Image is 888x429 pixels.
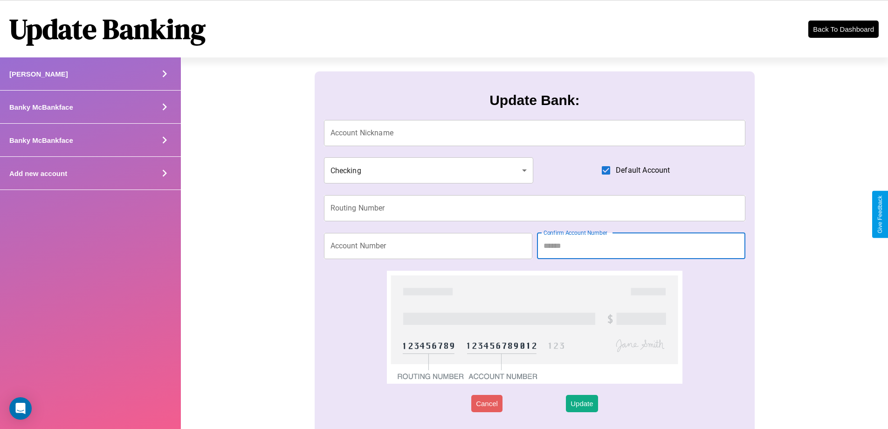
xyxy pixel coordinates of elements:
[489,92,579,108] h3: Update Bank:
[566,395,598,412] button: Update
[808,21,879,38] button: Back To Dashboard
[9,397,32,420] div: Open Intercom Messenger
[616,165,670,176] span: Default Account
[324,157,534,183] div: Checking
[544,229,607,237] label: Confirm Account Number
[9,136,73,144] h4: Banky McBankface
[9,70,68,78] h4: [PERSON_NAME]
[387,271,682,384] img: check
[9,169,67,177] h4: Add new account
[9,103,73,111] h4: Banky McBankface
[9,10,206,48] h1: Update Banking
[471,395,503,412] button: Cancel
[877,196,883,233] div: Give Feedback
